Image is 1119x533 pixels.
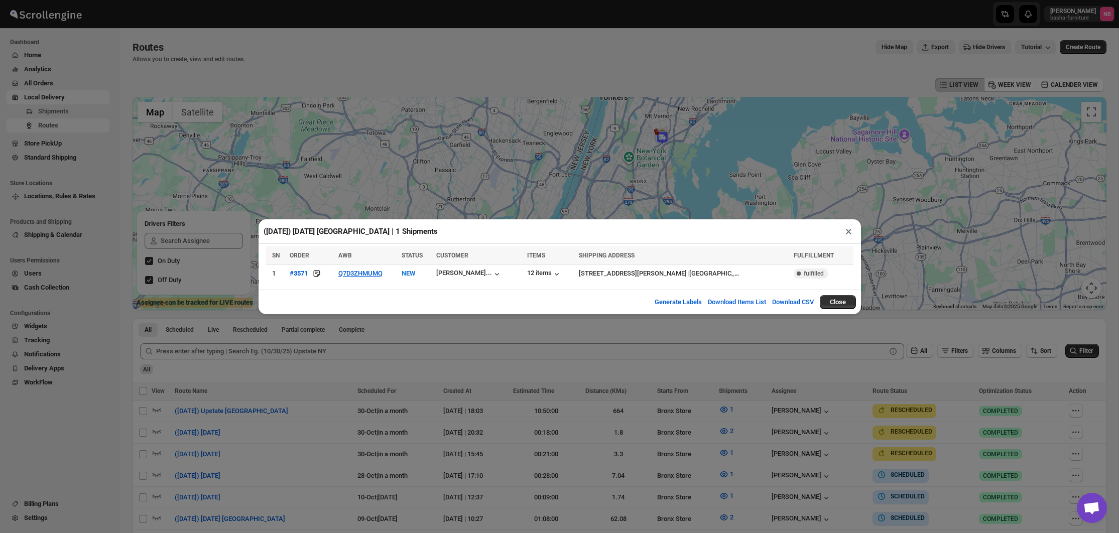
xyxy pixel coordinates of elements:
[290,270,308,277] div: #3571
[338,270,383,277] button: Q7D3ZHMUMQ
[804,270,824,278] span: fulfilled
[402,252,423,259] span: STATUS
[272,252,280,259] span: SN
[689,269,742,279] div: [GEOGRAPHIC_DATA]
[290,252,309,259] span: ORDER
[702,292,772,312] button: Download Items List
[527,252,545,259] span: ITEMS
[841,224,856,238] button: ×
[402,270,415,277] span: NEW
[579,269,788,279] div: |
[338,252,352,259] span: AWB
[290,269,308,279] button: #3571
[1077,493,1107,523] div: Open chat
[436,269,502,279] button: [PERSON_NAME]...
[649,292,708,312] button: Generate Labels
[436,269,492,277] div: [PERSON_NAME]...
[766,292,820,312] button: Download CSV
[527,269,562,279] button: 12 items
[579,269,687,279] div: [STREET_ADDRESS][PERSON_NAME]
[579,252,635,259] span: SHIPPING ADDRESS
[436,252,468,259] span: CUSTOMER
[266,264,287,282] td: 1
[820,295,856,309] button: Close
[794,252,834,259] span: FULFILLMENT
[264,226,438,236] h2: ([DATE]) [DATE] [GEOGRAPHIC_DATA] | 1 Shipments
